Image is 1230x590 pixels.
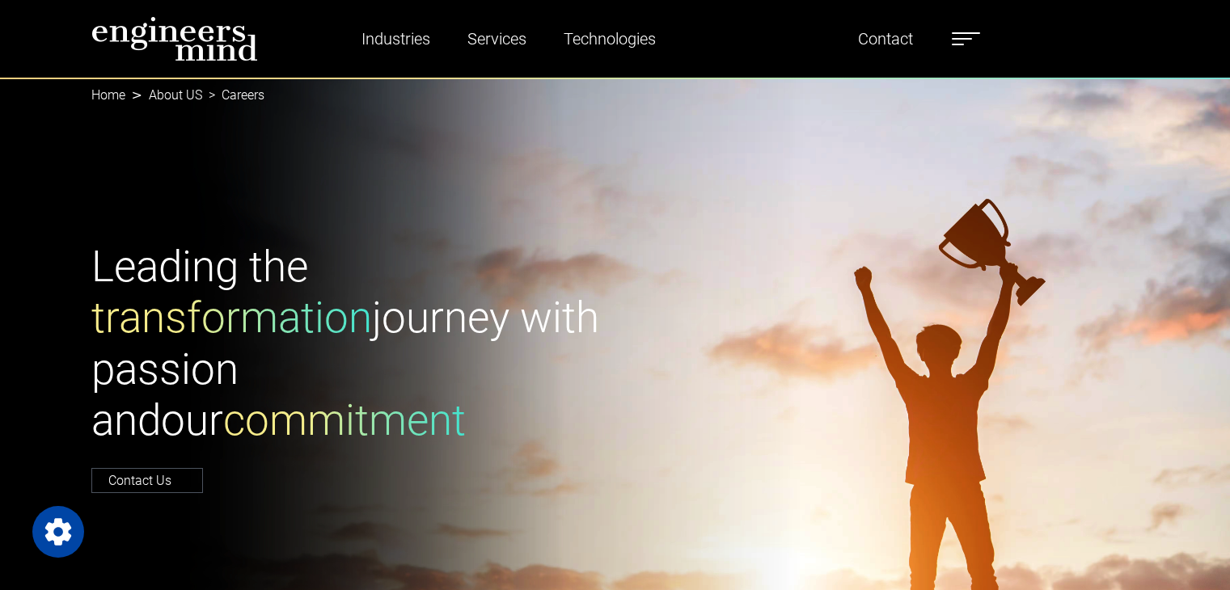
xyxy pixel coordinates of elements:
a: Contact Us [91,468,203,493]
a: Contact [852,20,919,57]
a: Home [91,87,125,103]
nav: breadcrumb [91,78,1139,113]
a: Industries [355,20,437,57]
span: transformation [91,293,372,343]
a: Technologies [557,20,662,57]
h1: Leading the journey with passion and our [91,242,606,447]
a: Services [461,20,533,57]
img: logo [91,16,258,61]
li: Careers [202,86,264,105]
span: commitment [223,395,466,445]
a: About US [149,87,202,103]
